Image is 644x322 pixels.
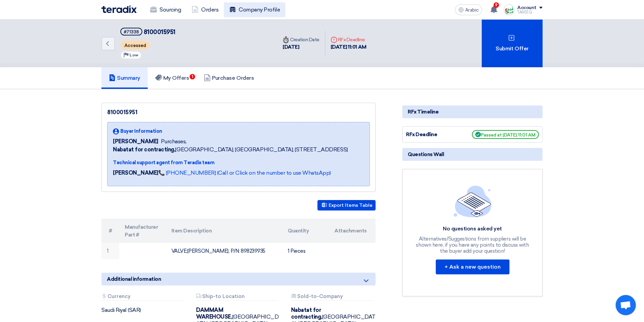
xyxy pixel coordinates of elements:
[107,109,137,116] font: 8100015951
[329,202,373,208] font: Export Items Table
[436,259,509,274] button: + Ask a new question
[495,3,498,7] font: 9
[163,75,189,81] font: My Offers
[113,160,214,166] font: Technical support agent from Teradix team
[517,10,532,15] font: TAREEQ
[338,37,365,43] font: RFx Deadline
[113,146,175,153] font: Nabatat for contracting,
[117,75,140,81] font: Summary
[124,29,139,34] font: #71338
[454,185,492,217] img: empty_state_list.svg
[196,307,232,320] font: DAMMAM WAREHOUSE,
[171,248,265,254] font: VALVE;[PERSON_NAME], P/N: 898239935
[160,6,181,13] font: Sourcing
[201,6,218,13] font: Orders
[334,228,367,234] font: Attachments
[445,264,501,270] font: + Ask a new question
[192,74,193,79] font: 1
[124,43,146,48] font: Accessed
[107,248,109,254] font: 1
[616,295,636,315] div: Open chat
[107,276,161,282] font: Additional information
[158,170,331,176] a: 📞 [PHONE_NUMBER] (Call or Click on the number to use WhatsApp)
[406,131,437,138] font: RFx Deadline
[408,109,438,115] font: RFx Timeline
[101,67,148,89] a: Summary
[504,4,515,15] img: Screenshot___1727703618088.png
[196,67,261,89] a: Purchase Orders
[317,200,376,210] button: Export Items Table
[416,236,529,254] font: Alternatives/Suggestions from suppliers will be shown here, if you have any points to discuss wit...
[144,28,175,36] font: 8100015951
[481,132,535,138] font: Passed at [DATE] 11:01 AM
[109,228,112,234] font: #
[148,67,197,89] a: My Offers1
[297,293,343,299] font: Sold-to-Company
[291,307,322,320] font: Nabatat for contracting,
[517,5,536,10] font: Account
[496,45,528,52] font: Submit Offer
[108,293,130,299] font: Currency
[288,248,305,254] font: 1 Pieces
[175,146,348,153] font: [GEOGRAPHIC_DATA], [GEOGRAPHIC_DATA], [STREET_ADDRESS]
[465,7,479,13] font: Arabic
[129,53,138,57] font: Low
[161,138,187,145] font: Purchases,
[408,151,444,157] font: Questions Wall
[101,5,137,13] img: Teradix logo
[171,228,212,234] font: Item Description
[125,224,158,238] font: Manufacturer Part #
[455,4,482,15] button: Arabic
[120,28,175,36] h5: 8100015951
[290,37,319,43] font: Creation Date
[283,44,299,50] font: [DATE]
[331,44,366,50] font: [DATE] 11:01 AM
[202,293,245,299] font: Ship-to Location
[443,225,502,232] font: No questions asked yet
[113,138,158,145] font: [PERSON_NAME]
[145,2,186,17] a: Sourcing
[113,170,158,176] font: [PERSON_NAME]
[288,228,309,234] font: Quantity
[101,307,141,313] font: Saudi Riyal (SAR)
[212,75,254,81] font: Purchase Orders
[239,6,280,13] font: Company Profile
[186,2,224,17] a: Orders
[120,128,162,134] font: Buyer Information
